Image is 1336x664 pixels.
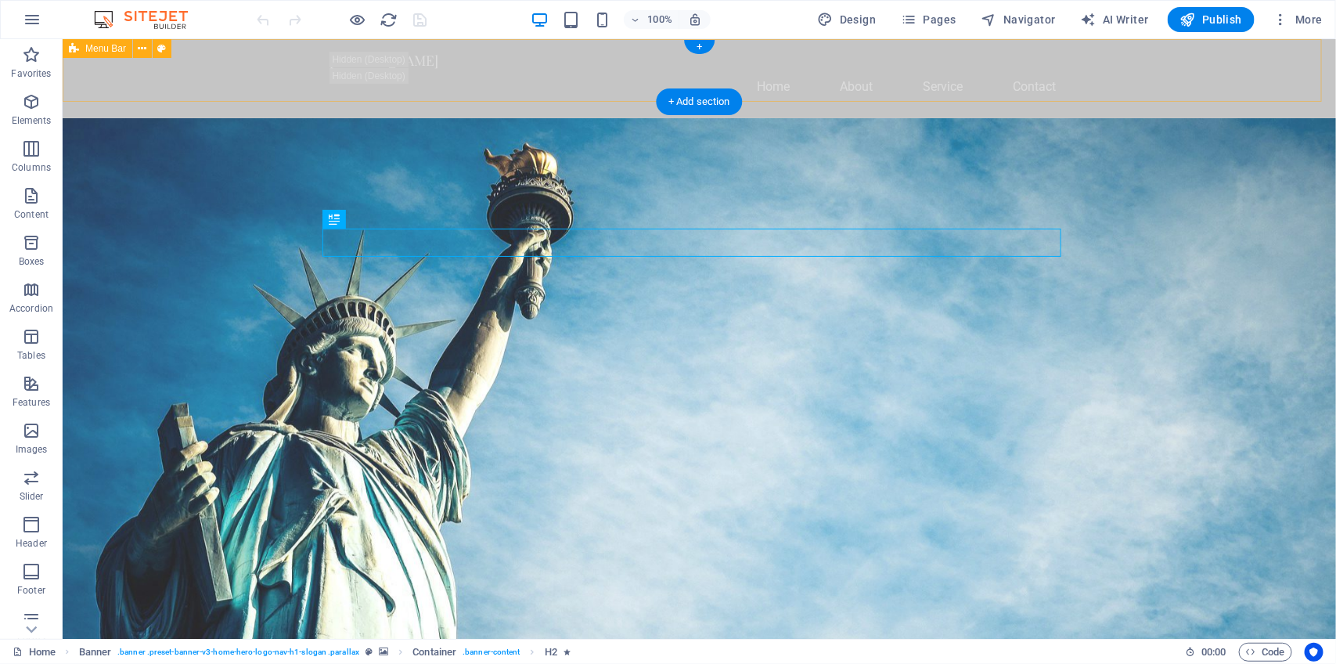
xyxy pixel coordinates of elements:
[901,12,956,27] span: Pages
[688,13,702,27] i: On resize automatically adjust zoom level to fit chosen device.
[1246,643,1285,662] span: Code
[379,648,388,656] i: This element contains a background
[79,643,112,662] span: Click to select. Double-click to edit
[348,10,367,29] button: Click here to leave preview mode and continue editing
[1212,646,1215,658] span: :
[13,396,50,409] p: Features
[19,255,45,268] p: Boxes
[656,88,743,115] div: + Add section
[366,648,373,656] i: This element is a customizable preset
[17,349,45,362] p: Tables
[981,12,1056,27] span: Navigator
[463,643,520,662] span: . banner-content
[818,12,877,27] span: Design
[17,584,45,597] p: Footer
[11,67,51,80] p: Favorites
[564,648,571,656] i: Element contains an animation
[12,114,52,127] p: Elements
[647,10,672,29] h6: 100%
[975,7,1062,32] button: Navigator
[79,643,571,662] nav: breadcrumb
[16,443,48,456] p: Images
[9,302,53,315] p: Accordion
[1267,7,1329,32] button: More
[684,40,715,54] div: +
[895,7,962,32] button: Pages
[85,44,126,53] span: Menu Bar
[1075,7,1155,32] button: AI Writer
[1239,643,1292,662] button: Code
[812,7,883,32] div: Design (Ctrl+Alt+Y)
[13,643,56,662] a: Click to cancel selection. Double-click to open Pages
[380,10,398,29] button: reload
[1180,12,1242,27] span: Publish
[1185,643,1226,662] h6: Session time
[20,490,44,503] p: Slider
[1081,12,1149,27] span: AI Writer
[1305,643,1323,662] button: Usercentrics
[1201,643,1226,662] span: 00 00
[117,643,359,662] span: . banner .preset-banner-v3-home-hero-logo-nav-h1-slogan .parallax
[624,10,679,29] button: 100%
[16,537,47,550] p: Header
[812,7,883,32] button: Design
[545,643,557,662] span: Click to select. Double-click to edit
[90,10,207,29] img: Editor Logo
[14,208,49,221] p: Content
[412,643,456,662] span: Click to select. Double-click to edit
[1273,12,1323,27] span: More
[12,161,51,174] p: Columns
[1168,7,1255,32] button: Publish
[380,11,398,29] i: Reload page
